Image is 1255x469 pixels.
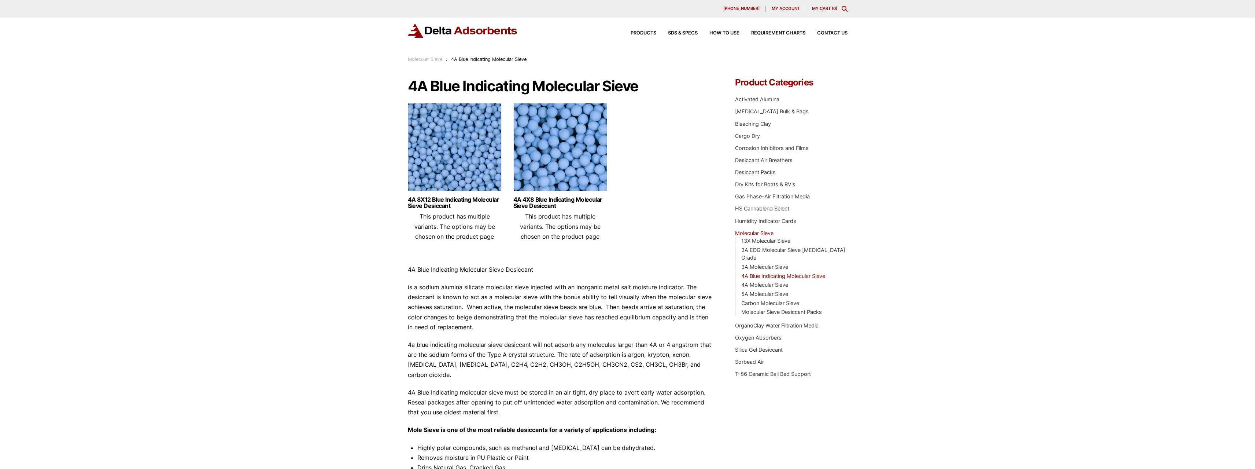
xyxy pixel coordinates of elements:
[698,31,739,36] a: How to Use
[735,78,847,87] h4: Product Categories
[717,6,766,12] a: [PHONE_NUMBER]
[842,6,848,12] div: Toggle Modal Content
[417,453,713,463] li: Removes moisture in PU Plastic or Paint
[741,282,788,288] a: 4A Molecular Sieve
[408,78,713,94] h1: 4A Blue Indicating Molecular Sieve
[817,31,848,36] span: Contact Us
[408,265,713,275] p: 4A Blue Indicating Molecular Sieve Desiccant
[520,213,601,240] span: This product has multiple variants. The options may be chosen on the product page
[735,133,760,139] a: Cargo Dry
[772,7,800,11] span: My account
[735,121,771,127] a: Bleaching Clay
[451,56,527,62] span: 4A Blue Indicating Molecular Sieve
[735,96,779,102] a: Activated Alumina
[735,218,796,224] a: Humidity Indicator Cards
[513,197,607,209] a: 4A 4X8 Blue Indicating Molecular Sieve Desiccant
[735,145,809,151] a: Corrosion Inhibitors and Films
[408,282,713,332] p: is a sodium alumina silicate molecular sieve injected with an inorganic metal salt moisture indic...
[656,31,698,36] a: SDS & SPECS
[739,31,805,36] a: Requirement Charts
[735,230,774,236] a: Molecular Sieve
[668,31,698,36] span: SDS & SPECS
[735,371,811,377] a: T-86 Ceramic Ball Bed Support
[735,157,793,163] a: Desiccant Air Breathers
[723,7,760,11] span: [PHONE_NUMBER]
[735,205,789,212] a: HS Cannablend Select
[735,193,810,199] a: Gas Phase-Air Filtration Media
[741,247,845,261] a: 3A EDG Molecular Sieve [MEDICAL_DATA] Grade
[735,347,783,353] a: Silica Gel Desiccant
[408,426,656,433] strong: Mole Sieve is one of the most reliable desiccants for a variety of applications including:
[741,300,799,306] a: Carbon Molecular Sieve
[751,31,805,36] span: Requirement Charts
[414,213,495,240] span: This product has multiple variants. The options may be chosen on the product page
[408,56,442,62] a: Molecular Sieve
[766,6,806,12] a: My account
[619,31,656,36] a: Products
[741,309,822,315] a: Molecular Sieve Desiccant Packs
[812,6,837,11] a: My Cart (0)
[735,169,776,175] a: Desiccant Packs
[408,197,502,209] a: 4A 8X12 Blue Indicating Molecular Sieve Desiccant
[741,273,825,279] a: 4A Blue Indicating Molecular Sieve
[631,31,656,36] span: Products
[741,264,788,270] a: 3A Molecular Sieve
[735,322,819,329] a: OrganoClay Water Filtration Media
[408,388,713,418] p: 4A Blue Indicating molecular sieve must be stored in an air tight, dry place to avert early water...
[446,56,447,62] span: :
[833,6,836,11] span: 0
[408,23,518,38] img: Delta Adsorbents
[735,359,764,365] a: Sorbead Air
[408,340,713,380] p: 4a blue indicating molecular sieve desiccant will not adsorb any molecules larger than 4A or 4 an...
[741,291,788,297] a: 5A Molecular Sieve
[735,181,796,187] a: Dry Kits for Boats & RV's
[805,31,848,36] a: Contact Us
[741,238,790,244] a: 13X Molecular Sieve
[709,31,739,36] span: How to Use
[735,334,782,341] a: Oxygen Absorbers
[735,108,809,114] a: [MEDICAL_DATA] Bulk & Bags
[417,443,713,453] li: Highly polar compounds, such as methanol and [MEDICAL_DATA] can be dehydrated.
